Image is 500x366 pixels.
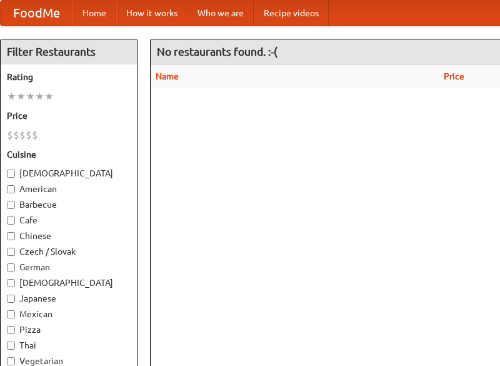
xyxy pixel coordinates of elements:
a: Home [72,1,116,26]
h5: Rating [7,71,131,83]
h5: Price [7,109,131,122]
h5: Cuisine [7,148,131,161]
a: Recipe videos [254,1,329,26]
a: Name [156,71,179,81]
h4: Filter Restaurants [1,39,137,64]
input: Thai [7,342,15,350]
label: Cafe [7,214,131,226]
ng-pluralize: No restaurants found. :-( [157,46,277,58]
input: Czech / Slovak [7,248,15,256]
label: Barbecue [7,198,131,211]
label: German [7,261,131,273]
input: Chinese [7,232,15,240]
li: $ [19,128,26,142]
li: $ [7,128,13,142]
a: Who we are [187,1,254,26]
input: Barbecue [7,201,15,209]
label: Thai [7,339,131,352]
input: Vegetarian [7,357,15,365]
input: Mexican [7,310,15,318]
a: Price [444,71,464,81]
li: ★ [44,89,54,103]
li: $ [13,128,19,142]
label: Czech / Slovak [7,245,131,258]
li: ★ [35,89,44,103]
label: Chinese [7,230,131,242]
label: Mexican [7,308,131,320]
label: [DEMOGRAPHIC_DATA] [7,167,131,180]
input: American [7,185,15,193]
li: $ [26,128,32,142]
input: [DEMOGRAPHIC_DATA] [7,279,15,287]
label: Japanese [7,292,131,305]
label: Pizza [7,323,131,336]
label: [DEMOGRAPHIC_DATA] [7,277,131,289]
li: ★ [16,89,26,103]
input: [DEMOGRAPHIC_DATA] [7,170,15,178]
input: Pizza [7,326,15,334]
input: Cafe [7,216,15,225]
li: $ [32,128,38,142]
a: FoodMe [1,1,72,26]
li: ★ [26,89,35,103]
li: ★ [7,89,16,103]
input: German [7,263,15,272]
a: How it works [116,1,187,26]
label: American [7,183,131,195]
input: Japanese [7,295,15,303]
